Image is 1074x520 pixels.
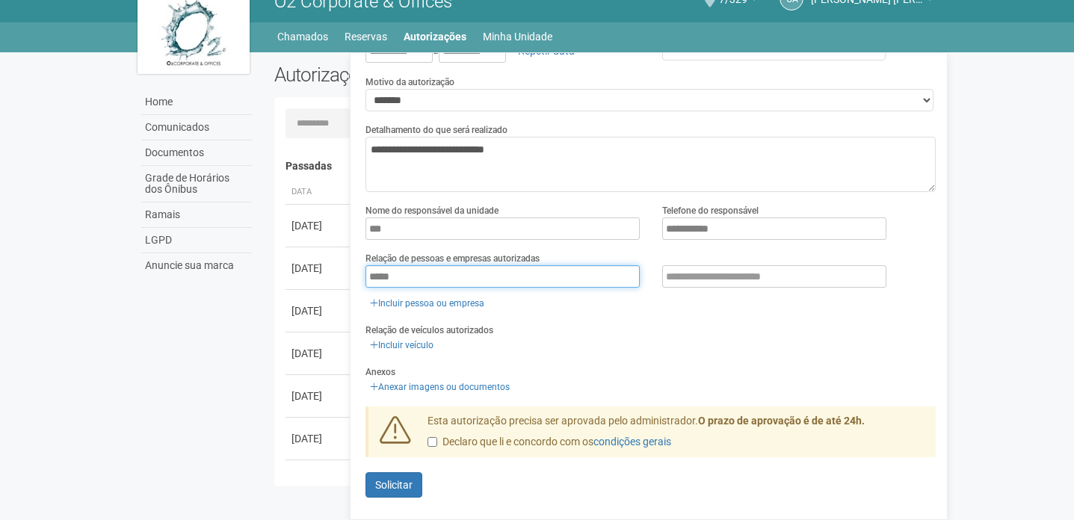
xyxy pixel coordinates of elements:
[141,166,252,202] a: Grade de Horários dos Ônibus
[291,474,347,489] div: [DATE]
[365,379,514,395] a: Anexar imagens ou documentos
[365,252,540,265] label: Relação de pessoas e empresas autorizadas
[291,431,347,446] div: [DATE]
[428,435,671,450] label: Declaro que li e concordo com os
[365,204,499,217] label: Nome do responsável da unidade
[662,204,759,217] label: Telefone do responsável
[141,202,252,228] a: Ramais
[291,346,347,361] div: [DATE]
[365,365,395,379] label: Anexos
[141,253,252,278] a: Anuncie sua marca
[286,161,926,172] h4: Passadas
[483,26,552,47] a: Minha Unidade
[365,337,438,353] a: Incluir veículo
[291,389,347,403] div: [DATE]
[365,75,454,89] label: Motivo da autorização
[141,90,252,115] a: Home
[291,218,347,233] div: [DATE]
[365,295,489,312] a: Incluir pessoa ou empresa
[404,26,466,47] a: Autorizações
[141,228,252,253] a: LGPD
[277,26,328,47] a: Chamados
[365,472,422,498] button: Solicitar
[286,180,353,205] th: Data
[698,415,865,427] strong: O prazo de aprovação é de até 24h.
[365,123,507,137] label: Detalhamento do que será realizado
[428,437,437,447] input: Declaro que li e concordo com oscondições gerais
[593,436,671,448] a: condições gerais
[365,324,493,337] label: Relação de veículos autorizados
[141,140,252,166] a: Documentos
[291,303,347,318] div: [DATE]
[291,261,347,276] div: [DATE]
[141,115,252,140] a: Comunicados
[274,64,594,86] h2: Autorizações
[375,479,413,491] span: Solicitar
[416,414,936,457] div: Esta autorização precisa ser aprovada pelo administrador.
[345,26,387,47] a: Reservas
